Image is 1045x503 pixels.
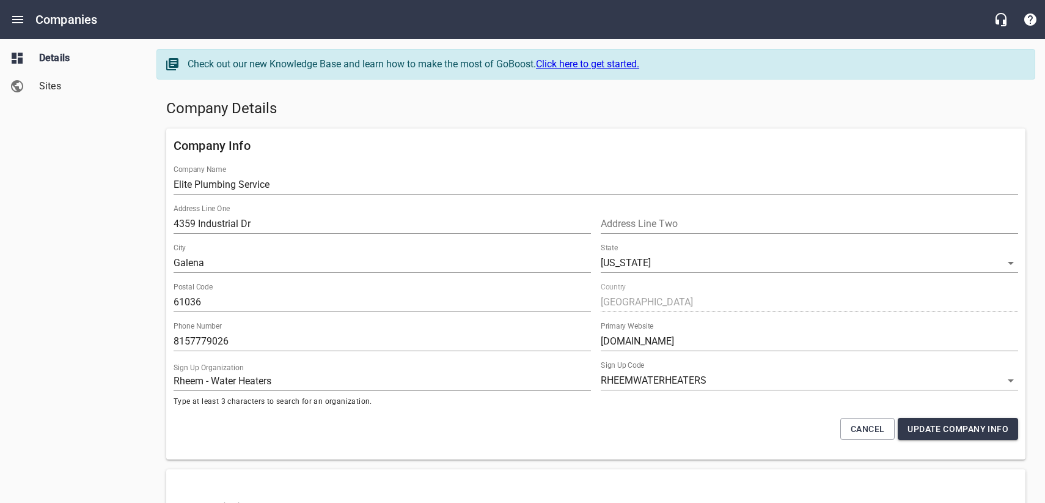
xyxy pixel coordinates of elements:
[3,5,32,34] button: Open drawer
[174,244,186,251] label: City
[601,244,618,251] label: State
[898,418,1018,441] button: Update Company Info
[1016,5,1045,34] button: Support Portal
[536,58,639,70] a: Click here to get started.
[39,51,132,65] span: Details
[601,362,644,369] label: Sign Up Code
[39,79,132,94] span: Sites
[166,99,1025,119] h5: Company Details
[174,205,230,212] label: Address Line One
[174,136,1018,155] h6: Company Info
[174,283,213,291] label: Postal Code
[174,371,591,391] input: Start typing to search organizations
[601,322,653,330] label: Primary Website
[174,396,591,408] span: Type at least 3 characters to search for an organization.
[986,5,1016,34] button: Live Chat
[35,10,97,29] h6: Companies
[174,166,226,173] label: Company Name
[851,422,884,437] span: Cancel
[601,283,626,291] label: Country
[188,57,1022,72] div: Check out our new Knowledge Base and learn how to make the most of GoBoost.
[174,322,222,330] label: Phone Number
[908,422,1008,437] span: Update Company Info
[840,418,895,441] button: Cancel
